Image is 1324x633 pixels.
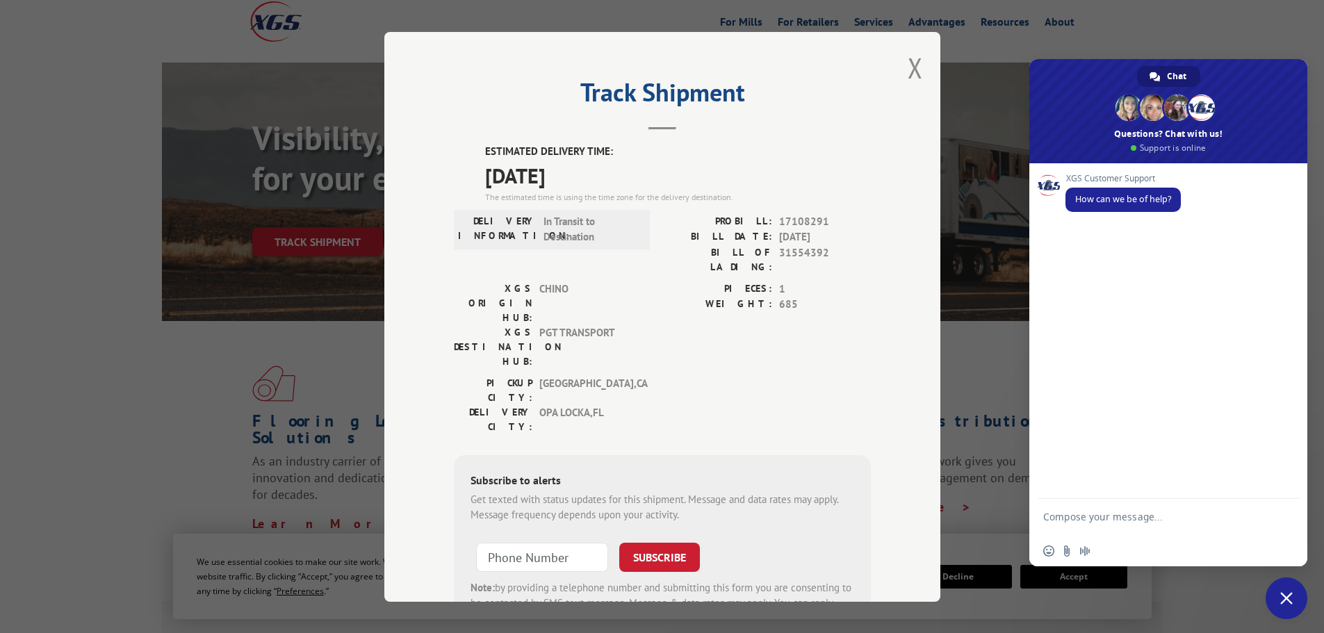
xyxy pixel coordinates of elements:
[485,190,871,203] div: The estimated time is using the time zone for the delivery destination.
[1065,174,1181,183] span: XGS Customer Support
[779,213,871,229] span: 17108291
[779,297,871,313] span: 685
[779,281,871,297] span: 1
[1266,577,1307,619] div: Close chat
[454,281,532,324] label: XGS ORIGIN HUB:
[454,83,871,109] h2: Track Shipment
[454,404,532,434] label: DELIVERY CITY:
[662,281,772,297] label: PIECES:
[485,144,871,160] label: ESTIMATED DELIVERY TIME:
[476,542,608,571] input: Phone Number
[471,491,854,523] div: Get texted with status updates for this shipment. Message and data rates may apply. Message frequ...
[471,579,854,627] div: by providing a telephone number and submitting this form you are consenting to be contacted by SM...
[779,229,871,245] span: [DATE]
[1075,193,1171,205] span: How can we be of help?
[619,542,700,571] button: SUBSCRIBE
[471,471,854,491] div: Subscribe to alerts
[779,245,871,274] span: 31554392
[539,324,633,368] span: PGT TRANSPORT
[662,245,772,274] label: BILL OF LADING:
[908,49,923,86] button: Close modal
[539,375,633,404] span: [GEOGRAPHIC_DATA] , CA
[662,297,772,313] label: WEIGHT:
[1043,545,1054,557] span: Insert an emoji
[458,213,537,245] label: DELIVERY INFORMATION:
[485,159,871,190] span: [DATE]
[1167,66,1186,87] span: Chat
[1061,545,1072,557] span: Send a file
[539,281,633,324] span: CHINO
[662,213,772,229] label: PROBILL:
[1079,545,1090,557] span: Audio message
[544,213,637,245] span: In Transit to Destination
[1137,66,1200,87] div: Chat
[454,324,532,368] label: XGS DESTINATION HUB:
[471,580,495,593] strong: Note:
[454,375,532,404] label: PICKUP CITY:
[1043,511,1263,536] textarea: Compose your message...
[539,404,633,434] span: OPA LOCKA , FL
[662,229,772,245] label: BILL DATE:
